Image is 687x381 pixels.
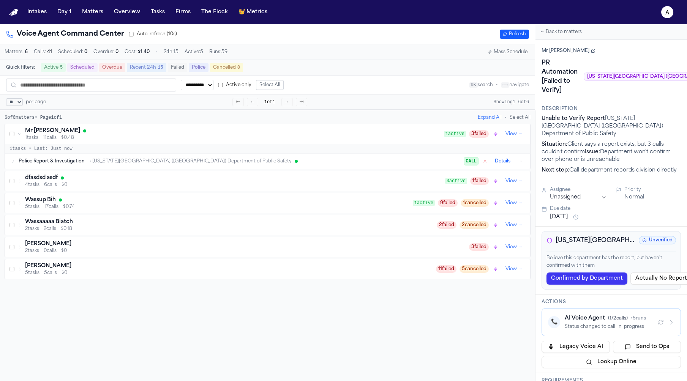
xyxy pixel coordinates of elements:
[502,242,526,252] button: View →
[209,49,227,55] span: Runs: 59
[62,182,67,188] span: $0
[5,144,530,154] div: 1 tasks • Last: Just now
[172,5,194,19] button: Firms
[492,130,499,138] button: Trigger police scheduler
[232,98,244,106] button: ⇤
[44,248,57,254] span: 0 calls
[445,178,467,184] span: 3 active
[25,182,39,188] span: 4 tasks
[551,318,557,326] span: 📞
[25,50,28,54] span: 6
[550,213,568,221] button: [DATE]
[138,50,150,54] span: $ 1.40
[546,236,636,245] div: [US_STATE][GEOGRAPHIC_DATA] ([GEOGRAPHIC_DATA]) Department of Public Safety ([GEOGRAPHIC_DATA])
[502,198,526,208] button: View →
[79,5,106,19] button: Matters
[5,154,530,169] div: Police Report & Investigation→[US_STATE][GEOGRAPHIC_DATA] ([GEOGRAPHIC_DATA]) Department of Publi...
[84,50,87,54] span: 0
[5,237,530,257] div: [PERSON_NAME]2tasks0calls$03failedView →
[25,240,71,248] h3: [PERSON_NAME]
[539,57,581,96] h1: PR Automation [Failed to Verify]
[5,193,530,213] div: Wassup Bih5tasks17calls$0.741active9failed1cancelledView →
[469,82,529,88] div: search navigate
[510,115,531,121] button: Select All
[502,129,526,139] button: View →
[460,265,489,273] span: 5 cancelled
[469,243,489,251] span: 3 failed
[60,65,63,70] span: 5
[67,63,98,72] button: Scheduled
[502,220,526,230] button: View →
[542,116,605,121] strong: Unable to Verify Report
[542,115,681,138] p: [US_STATE][GEOGRAPHIC_DATA] ([GEOGRAPHIC_DATA]) Department of Public Safety
[436,265,456,273] span: 11 failed
[235,5,270,19] a: crownMetrics
[542,341,610,353] button: Legacy Voice AI
[44,270,57,276] span: 5 calls
[502,264,526,274] button: View →
[111,5,143,19] button: Overview
[444,131,466,137] span: 1 active
[542,308,681,336] button: 📞AI Voice Agent(1/2calls)•5runsStatus changed to call_in_progress
[500,30,529,39] button: Refresh
[613,341,681,353] button: Send to Ops
[25,127,80,135] h3: Mr [PERSON_NAME]
[63,204,75,210] span: $0.74
[25,262,71,270] h3: [PERSON_NAME]
[542,48,595,54] a: Mr [PERSON_NAME]
[25,135,38,141] span: 1 tasks
[237,65,240,70] span: 8
[5,259,530,279] div: [PERSON_NAME]5tasks5calls$011failed5cancelledView →
[54,5,74,19] button: Day 1
[656,318,665,327] button: Refresh
[185,49,203,55] span: Active: 5
[464,157,478,165] span: Status: call_in_progress
[492,199,499,207] button: Trigger police scheduler
[44,204,58,210] span: 17 calls
[565,324,652,330] div: Status changed to call_in_progress
[61,248,67,254] span: $0
[5,171,530,191] div: dfasdsd asdf4tasks6calls$03active1failedView →
[26,99,46,105] span: per page
[25,196,56,204] h3: Wassup Bih
[156,49,158,55] span: •
[546,272,627,285] button: Confirmed by Department
[218,83,223,88] input: Active only
[478,115,502,121] button: Expand All
[43,135,57,141] span: 11 calls
[164,49,178,55] span: 24h: 15
[546,255,676,269] p: Believe this department has the report, but haven't confirmed with them
[5,49,28,55] span: Matters:
[99,63,125,72] button: Overdue
[460,221,489,229] span: 2 cancelled
[247,98,258,106] button: ←
[502,176,526,186] button: View →
[9,9,18,16] img: Finch Logo
[25,174,58,182] h3: dfasdsd asdf
[9,9,18,16] a: Home
[485,47,531,57] button: Mass Schedule
[256,80,284,90] button: Select All
[261,98,278,106] span: 1 of 1
[470,177,489,185] span: 1 failed
[41,63,66,72] button: Active5
[148,5,168,19] a: Tasks
[198,5,231,19] a: The Flock
[565,315,652,322] div: AI Voice Agent
[125,49,150,55] span: Cost:
[542,167,569,173] strong: Next step:
[129,32,134,37] input: Auto-refresh (10s)
[542,299,681,305] h3: Actions
[624,187,681,193] div: Priority
[158,65,163,70] span: 15
[492,157,513,166] button: Details
[5,124,530,144] div: Mr [PERSON_NAME]1tasks11calls$0.481active3failedView →
[501,82,509,88] kbd: ←→
[127,63,166,72] button: Recent 24h15
[281,98,293,106] button: →
[210,63,243,72] button: Cancelled8
[469,82,477,88] kbd: ⌘K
